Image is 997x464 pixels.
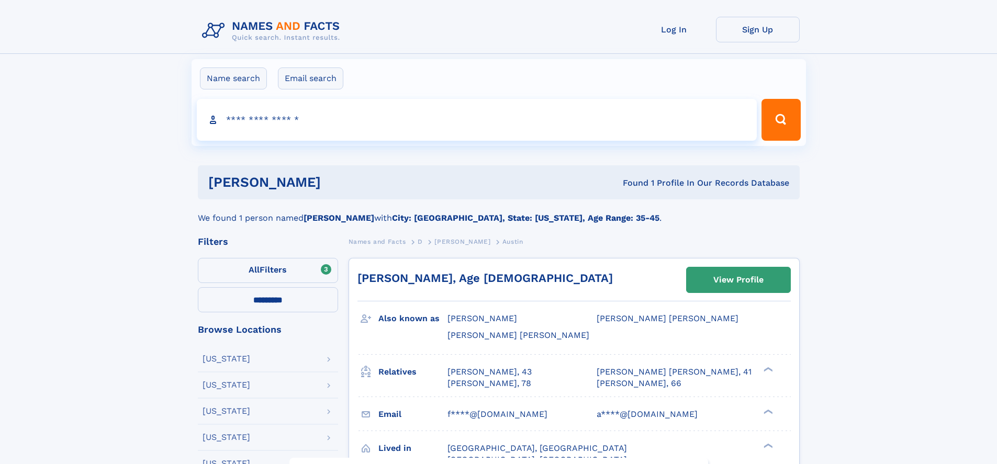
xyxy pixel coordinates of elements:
[198,258,338,283] label: Filters
[632,17,716,42] a: Log In
[447,313,517,323] span: [PERSON_NAME]
[716,17,800,42] a: Sign Up
[761,366,774,372] div: ❯
[418,235,423,248] a: D
[434,238,490,245] span: [PERSON_NAME]
[378,363,447,381] h3: Relatives
[198,199,800,224] div: We found 1 person named with .
[349,235,406,248] a: Names and Facts
[378,439,447,457] h3: Lived in
[203,407,250,415] div: [US_STATE]
[200,67,267,89] label: Name search
[197,99,757,141] input: search input
[502,238,523,245] span: Austin
[713,268,764,292] div: View Profile
[198,17,349,45] img: Logo Names and Facts
[761,99,800,141] button: Search Button
[378,405,447,423] h3: Email
[597,313,738,323] span: [PERSON_NAME] [PERSON_NAME]
[392,213,659,223] b: City: [GEOGRAPHIC_DATA], State: [US_STATE], Age Range: 35-45
[357,271,613,285] a: [PERSON_NAME], Age [DEMOGRAPHIC_DATA]
[203,433,250,442] div: [US_STATE]
[278,67,343,89] label: Email search
[597,378,681,389] a: [PERSON_NAME], 66
[198,325,338,334] div: Browse Locations
[378,310,447,327] h3: Also known as
[198,237,338,246] div: Filters
[434,235,490,248] a: [PERSON_NAME]
[203,381,250,389] div: [US_STATE]
[761,408,774,415] div: ❯
[761,442,774,449] div: ❯
[472,177,789,189] div: Found 1 Profile In Our Records Database
[447,378,531,389] a: [PERSON_NAME], 78
[418,238,423,245] span: D
[687,267,790,292] a: View Profile
[203,355,250,363] div: [US_STATE]
[447,443,627,453] span: [GEOGRAPHIC_DATA], [GEOGRAPHIC_DATA]
[304,213,374,223] b: [PERSON_NAME]
[447,366,532,378] a: [PERSON_NAME], 43
[208,176,472,189] h1: [PERSON_NAME]
[447,330,589,340] span: [PERSON_NAME] [PERSON_NAME]
[597,366,752,378] a: [PERSON_NAME] [PERSON_NAME], 41
[249,265,260,275] span: All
